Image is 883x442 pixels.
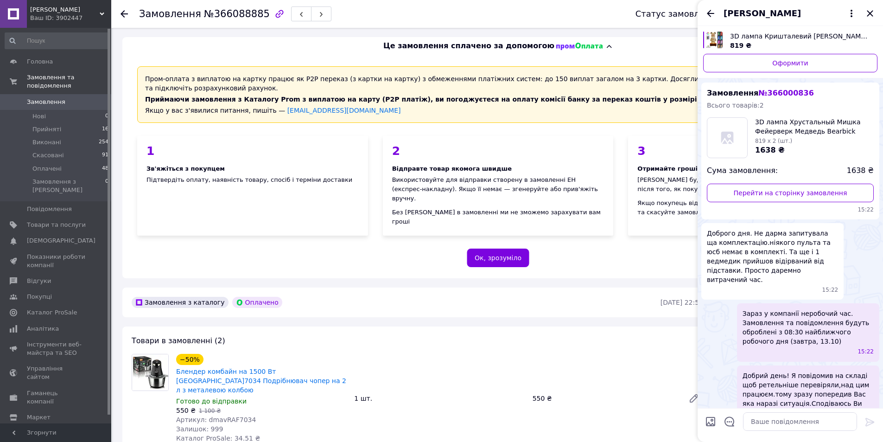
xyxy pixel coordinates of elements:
div: Якщо покупець відмовиться від замовлення — відкличте посилку та скасуйте замовлення, щоб гроші по... [637,199,850,217]
div: 1 шт. [350,392,528,405]
button: Ок, зрозуміло [467,249,529,267]
span: Показники роботи компанії [27,253,86,269]
span: Інструменти веб-майстра та SEO [27,340,86,357]
img: 6808979068_w700_h500_3d-lampa-hrustalnyj.jpg [706,32,723,48]
span: Відправте товар якомога швидше [392,165,512,172]
span: 16 [102,125,108,134]
a: Оформити [703,54,877,72]
span: Це замовлення сплачено за допомогою [383,41,554,51]
span: Сума замовлення: [707,166,778,176]
button: [PERSON_NAME] [724,7,857,19]
div: Ваш ID: 3902447 [30,14,111,22]
div: Статус замовлення [635,9,721,19]
span: Замовлення [27,98,65,106]
span: 1638 ₴ [847,166,874,176]
a: Переглянути товар [703,32,877,50]
a: Блендер комбайн на 1500 Вт [GEOGRAPHIC_DATA]7034 Подрібнювач чопер на 2 л з металевою колбою [176,368,346,394]
div: Використовуйте для відправки створену в замовленні ЕН (експрес-накладну). Якщо її немає — згенеру... [392,175,604,203]
span: Товари в замовленні (2) [132,336,225,345]
span: 3D лампа Хрустальный Мишка Фейерверк Медведь Bearbick декоративный стеклянный ночник светодиодный... [755,117,874,136]
span: 0 [105,178,108,194]
div: Підтвердіть оплату, наявність товару, спосіб і терміни доставки [137,136,368,236]
time: [DATE] 22:50 [661,299,703,306]
span: №366088885 [204,8,270,19]
img: Блендер комбайн на 1500 Вт RAF R.7034 Подрібнювач чопер на 2 л з металевою колбою [132,354,168,391]
span: Каталог ProSale [27,308,77,317]
span: Головна [27,58,53,66]
span: Готово до відправки [176,397,247,405]
button: Закрити [864,8,876,19]
span: Замовлення [707,89,814,97]
button: Відкрити шаблони відповідей [724,416,736,428]
span: 15:22 12.10.2025 [707,206,874,214]
span: Гаманець компанії [27,389,86,406]
div: 3 [637,145,850,157]
span: 1638 ₴ [755,146,785,154]
span: Аналітика [27,325,59,333]
span: Товари та послуги [27,221,86,229]
span: Виконані [32,138,61,147]
span: Прийняті [32,125,61,134]
div: [PERSON_NAME] будуть переведені на ваш рахунок за 24 години після того, як покупець забере своє з... [637,175,850,194]
span: Зараз у компанії неробочий час. Замовлення та повідомлення будуть оброблені з 08:30 найближчого р... [743,309,874,346]
span: Управління сайтом [27,365,86,381]
div: Оплачено [232,297,282,308]
div: 1 [146,145,359,157]
span: Добрий день! Я повідомив на складі щоб ретельніше перевіряли,над цим працюєм.тому зразу попередив... [743,371,874,427]
span: Залишок: 999 [176,425,223,433]
a: Перейти на сторінку замовлення [707,184,874,202]
span: 15:22 12.10.2025 [858,348,874,356]
span: 15:22 12.10.2025 [822,286,839,294]
div: 2 [392,145,604,157]
span: Доброго дня. Не дарма запитувала ща комплектацію.ніякого пульта та юсб немає в комплекті. Та ще і... [707,229,838,284]
input: Пошук [5,32,109,49]
button: Назад [705,8,716,19]
div: −50% [176,354,203,365]
span: Скасовані [32,151,64,160]
div: Повернутися назад [121,9,128,19]
span: 91 [102,151,108,160]
a: [EMAIL_ADDRESS][DOMAIN_NAME] [287,107,401,114]
a: Редагувати [685,389,703,408]
span: 254 [99,138,108,147]
span: Замовлення з [PERSON_NAME] [32,178,105,194]
span: 48 [102,165,108,173]
span: Отримайте гроші [637,165,698,172]
div: Без [PERSON_NAME] в замовленні ми не зможемо зарахувати вам гроші [392,208,604,226]
div: Замовлення з каталогу [132,297,229,308]
span: Маркет [27,413,51,422]
span: Всього товарів: 2 [707,102,764,109]
span: Don Mario [30,6,100,14]
span: 550 ₴ [176,407,196,414]
span: 819 ₴ [730,42,751,49]
span: Нові [32,112,46,121]
span: Замовлення та повідомлення [27,73,111,90]
span: Оплачені [32,165,62,173]
span: № 366000836 [758,89,813,97]
span: Артикул: dmavRAF7034 [176,416,256,423]
span: Відгуки [27,277,51,285]
div: Пром-оплата з виплатою на картку працює як P2P переказ (з картки на картку) з обмеженнями платіжн... [137,66,859,123]
span: Каталог ProSale: 34.51 ₴ [176,435,260,442]
span: 1 100 ₴ [199,408,221,414]
span: 819 x 2 (шт.) [755,138,792,144]
div: Якщо у вас з'явилися питання, пишіть — [145,106,851,115]
div: 550 ₴ [529,392,681,405]
span: Повідомлення [27,205,72,213]
span: Приймаючи замовлення з Каталогу Prom з виплатою на карту (Р2Р платіж), ви погоджуєтеся на оплату ... [145,96,791,103]
span: 3D лампа Кришталевий [PERSON_NAME] Ведмідь Bearbick декоративний скляний нічник світлодіодний сві... [730,32,870,41]
span: 0 [105,112,108,121]
span: [PERSON_NAME] [724,7,801,19]
span: Покупці [27,293,52,301]
span: Замовлення [139,8,201,19]
span: [DEMOGRAPHIC_DATA] [27,237,95,245]
span: Зв'яжіться з покупцем [146,165,225,172]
